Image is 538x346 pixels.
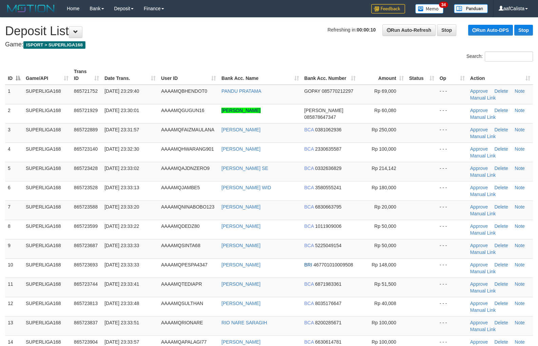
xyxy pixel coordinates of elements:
[104,166,139,171] span: [DATE] 23:33:02
[437,316,467,336] td: - - -
[221,243,260,248] a: [PERSON_NAME]
[470,307,496,313] a: Manual Link
[161,223,200,229] span: AAAAMQDEDZ80
[104,320,139,325] span: [DATE] 23:33:51
[470,301,488,306] a: Approve
[104,281,139,287] span: [DATE] 23:33:41
[437,162,467,181] td: - - -
[304,88,320,94] span: GOPAY
[5,104,23,123] td: 2
[221,301,260,306] a: [PERSON_NAME]
[74,166,98,171] span: 865723428
[515,88,525,94] a: Note
[470,211,496,216] a: Manual Link
[437,85,467,104] td: - - -
[494,301,508,306] a: Delete
[104,88,139,94] span: [DATE] 23:29:40
[470,114,496,120] a: Manual Link
[23,143,71,162] td: SUPERLIGA168
[74,243,98,248] span: 865723687
[221,108,260,113] a: [PERSON_NAME]
[494,262,508,267] a: Delete
[102,65,158,85] th: Date Trans.: activate to sort column ascending
[470,230,496,236] a: Manual Link
[494,108,508,113] a: Delete
[515,185,525,190] a: Note
[315,146,341,152] span: Copy 2330635587 to clipboard
[23,220,71,239] td: SUPERLIGA168
[515,281,525,287] a: Note
[219,65,301,85] th: Bank Acc. Name: activate to sort column ascending
[470,243,488,248] a: Approve
[5,258,23,278] td: 10
[304,301,314,306] span: BCA
[104,223,139,229] span: [DATE] 23:33:22
[372,146,396,152] span: Rp 100,000
[74,146,98,152] span: 865723140
[454,4,488,13] img: panduan.png
[382,24,436,36] a: Run Auto-Refresh
[104,339,139,345] span: [DATE] 23:33:57
[470,134,496,139] a: Manual Link
[470,320,488,325] a: Approve
[371,4,405,14] img: Feedback.jpg
[437,24,456,36] a: Stop
[221,204,260,210] a: [PERSON_NAME]
[437,104,467,123] td: - - -
[74,204,98,210] span: 865723588
[221,185,271,190] a: [PERSON_NAME] WID
[494,339,508,345] a: Delete
[23,104,71,123] td: SUPERLIGA168
[221,127,260,132] a: [PERSON_NAME]
[161,243,200,248] span: AAAAMQSINTA68
[5,24,533,38] h1: Deposit List
[470,269,496,274] a: Manual Link
[161,146,214,152] span: AAAAMQHWARANG901
[314,262,353,267] span: Copy 467701010009508 to clipboard
[23,123,71,143] td: SUPERLIGA168
[23,200,71,220] td: SUPERLIGA168
[437,258,467,278] td: - - -
[158,65,219,85] th: User ID: activate to sort column ascending
[372,262,396,267] span: Rp 148,000
[104,262,139,267] span: [DATE] 23:33:33
[515,262,525,267] a: Note
[23,258,71,278] td: SUPERLIGA168
[468,25,513,36] a: Run Auto-DPS
[327,27,376,33] span: Refreshing in:
[5,297,23,316] td: 12
[304,146,314,152] span: BCA
[437,297,467,316] td: - - -
[494,243,508,248] a: Delete
[221,166,268,171] a: [PERSON_NAME] SE
[374,301,396,306] span: Rp 40,008
[315,301,341,306] span: Copy 8035176647 to clipboard
[514,25,533,36] a: Stop
[161,320,203,325] span: AAAAMQRIONARE
[74,262,98,267] span: 865723693
[515,166,525,171] a: Note
[470,146,488,152] a: Approve
[161,185,200,190] span: AAAAMQJAMBE5
[221,146,260,152] a: [PERSON_NAME]
[515,108,525,113] a: Note
[161,204,214,210] span: AAAAMQNINABOBO123
[161,88,207,94] span: AAAAMQBHENDOT0
[357,27,376,33] strong: 00:00:10
[315,204,341,210] span: Copy 6830663795 to clipboard
[5,162,23,181] td: 5
[104,108,139,113] span: [DATE] 23:30:01
[515,320,525,325] a: Note
[470,288,496,294] a: Manual Link
[161,108,204,113] span: AAAAMQGUGUN16
[470,281,488,287] a: Approve
[5,278,23,297] td: 11
[104,204,139,210] span: [DATE] 23:33:20
[437,278,467,297] td: - - -
[23,41,85,49] span: ISPORT > SUPERLIGA168
[221,339,260,345] a: [PERSON_NAME]
[515,146,525,152] a: Note
[302,65,358,85] th: Bank Acc. Number: activate to sort column ascending
[494,223,508,229] a: Delete
[467,65,533,85] th: Action: activate to sort column ascending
